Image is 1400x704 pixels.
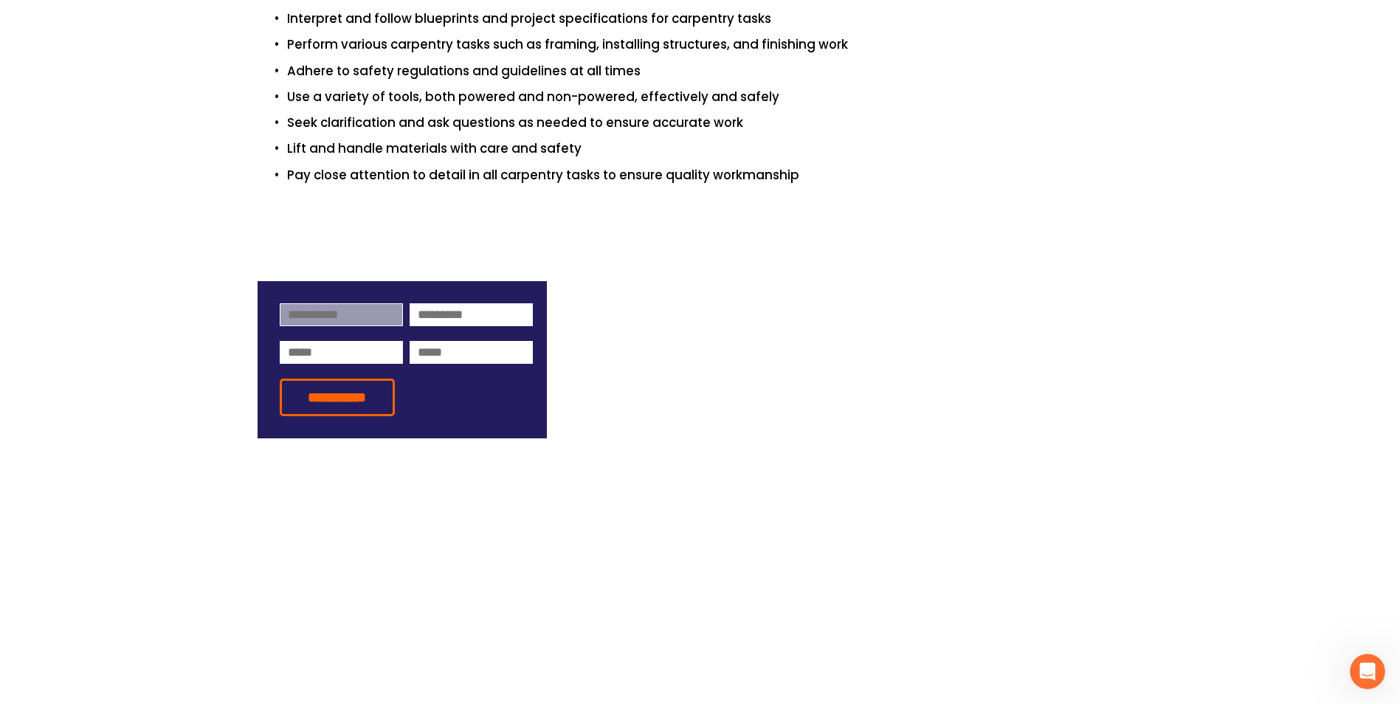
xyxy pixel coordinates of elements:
p: Adhere to safety regulations and guidelines at all times [287,61,1143,81]
iframe: Intercom live chat [1350,654,1385,689]
p: Interpret and follow blueprints and project specifications for carpentry tasks [287,9,1143,29]
p: Perform various carpentry tasks such as framing, installing structures, and finishing work [287,35,1143,55]
p: Seek clarification and ask questions as needed to ensure accurate work [287,113,1143,133]
p: Pay close attention to detail in all carpentry tasks to ensure quality workmanship [287,165,1143,185]
p: Lift and handle materials with care and safety [287,139,1143,159]
p: Use a variety of tools, both powered and non-powered, effectively and safely [287,87,1143,107]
